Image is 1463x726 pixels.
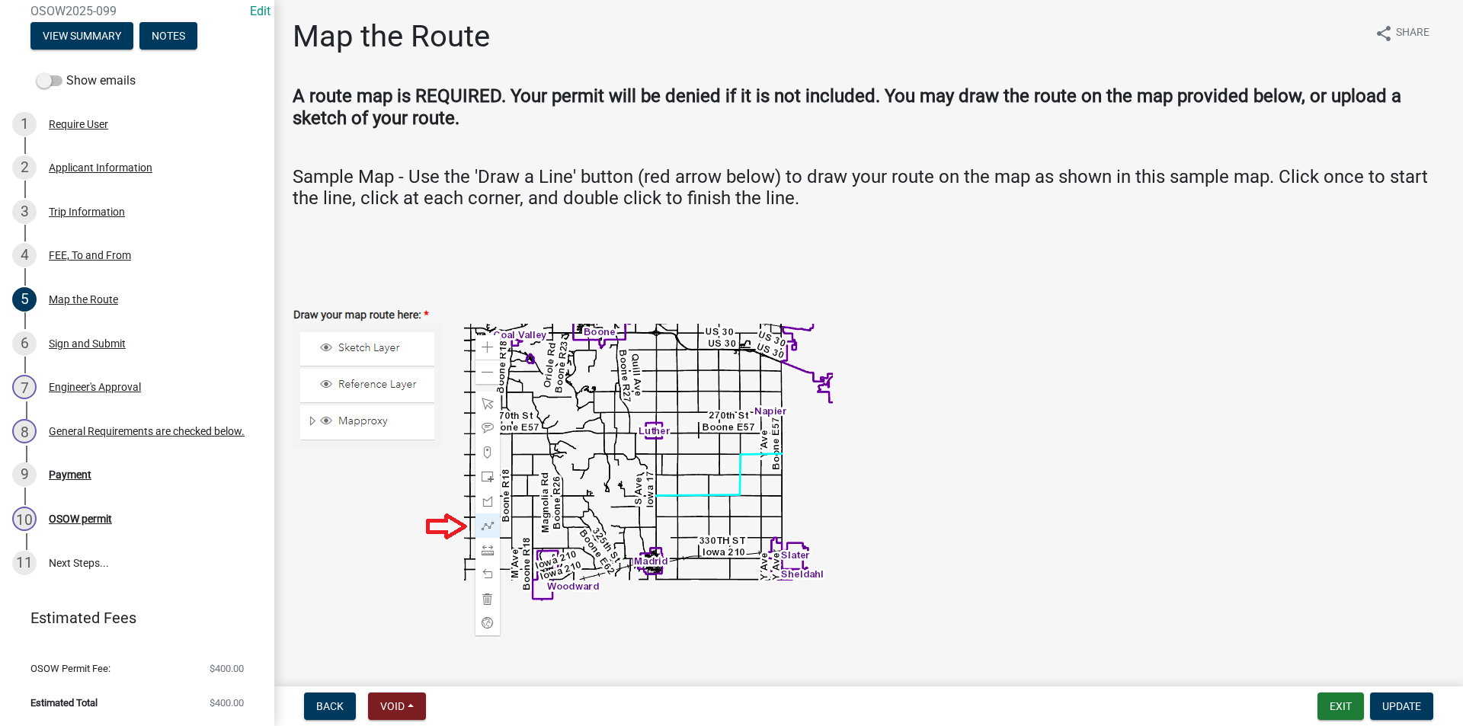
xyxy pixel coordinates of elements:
div: Sign and Submit [49,338,126,349]
span: Update [1382,700,1421,712]
div: Trip Information [49,206,125,217]
a: Edit [250,4,271,18]
h1: Map the Route [293,18,490,55]
div: 6 [12,331,37,356]
div: 11 [12,551,37,575]
wm-modal-confirm: Edit Application Number [250,4,271,18]
div: 4 [12,243,37,267]
div: 2 [12,155,37,180]
div: 10 [12,507,37,531]
i: share [1375,24,1393,43]
span: $400.00 [210,664,244,673]
div: 7 [12,375,37,399]
div: OSOW permit [49,513,112,524]
div: Applicant Information [49,162,152,173]
div: Map the Route [49,294,118,305]
div: 9 [12,462,37,487]
button: Back [304,692,356,720]
button: Void [368,692,426,720]
div: 1 [12,112,37,136]
span: Void [380,700,405,712]
div: Require User [49,119,108,130]
span: OSOW2025-099 [30,4,244,18]
a: Estimated Fees [12,603,250,633]
button: shareShare [1362,18,1442,48]
button: Notes [139,22,197,50]
span: Share [1396,24,1429,43]
img: Sample_OSOW_map_70cb09bd-cd23-4d43-b1a4-76105862ade6.png [293,278,833,637]
button: View Summary [30,22,133,50]
div: FEE, To and From [49,250,131,261]
span: Back [316,700,344,712]
span: Estimated Total [30,698,98,708]
div: 3 [12,200,37,224]
div: Engineer's Approval [49,382,141,392]
label: Show emails [37,72,136,90]
button: Update [1370,692,1433,720]
h4: Sample Map - Use the 'Draw a Line' button (red arrow below) to draw your route on the map as show... [293,166,1445,210]
span: OSOW Permit Fee: [30,664,110,673]
wm-modal-confirm: Notes [139,30,197,43]
div: 8 [12,419,37,443]
wm-modal-confirm: Summary [30,30,133,43]
span: $400.00 [210,698,244,708]
div: 5 [12,287,37,312]
div: General Requirements are checked below. [49,426,245,437]
strong: A route map is REQUIRED. Your permit will be denied if it is not included. You may draw the route... [293,85,1401,129]
button: Exit [1317,692,1364,720]
div: Payment [49,469,91,480]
